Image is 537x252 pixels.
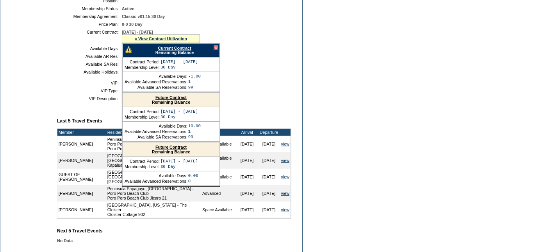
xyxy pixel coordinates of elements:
td: Arrival [236,129,258,136]
div: Remaining Balance [122,43,220,57]
td: 99 [188,135,201,139]
td: 30 Day [161,65,198,70]
td: Available SA Res: [60,62,119,67]
span: 0-0 30 Day [122,22,143,27]
td: VIP Description: [60,96,119,101]
a: Future Contract [155,95,187,100]
img: There are insufficient days and/or tokens to cover this reservation [125,46,132,53]
td: [DATE] [236,185,258,202]
td: 30 Day [161,115,198,119]
td: Available Days: [60,46,119,51]
td: [DATE] - [DATE] [161,109,198,114]
td: Available Advanced Reservations: [125,179,187,184]
td: [DATE] - [DATE] [161,59,198,64]
td: Available Holidays: [60,70,119,74]
td: 1 [188,79,201,84]
b: Next 5 Travel Events [57,228,103,234]
td: Member [57,129,106,136]
td: Available Advanced Reservations: [125,129,187,134]
td: Available AR Res: [60,54,119,59]
td: [DATE] - [DATE] [161,159,198,164]
a: view [281,158,289,163]
td: Membership Level: [125,65,160,70]
td: [DATE] [236,202,258,218]
span: Active [122,6,134,11]
td: -1.00 [188,74,201,79]
span: Classic v01.15 30 Day [122,14,165,19]
td: Peninsula Papagayo, [GEOGRAPHIC_DATA] - Poro Poro Beach Club Poro Poro Beach Club Jicaro 21 [106,185,201,202]
td: Residence [106,129,201,136]
td: Contract Period: [125,109,160,114]
td: Contract Period: [125,159,160,164]
td: Contract Period: [125,59,160,64]
td: Membership Level: [125,164,160,169]
td: Membership Agreement: [60,14,119,19]
td: [DATE] [236,136,258,152]
a: view [281,207,289,212]
span: [DATE] - [DATE] [122,30,153,34]
div: No Data [57,238,298,243]
td: Membership Level: [125,115,160,119]
td: [DATE] [258,152,280,169]
a: » View Contract Utilization [135,36,187,41]
td: 30 Day [161,164,198,169]
td: Membership Status: [60,6,119,11]
td: Available Days: [125,124,187,128]
td: Available SA Reservations: [125,85,187,90]
a: view [281,142,289,146]
td: [PERSON_NAME] [57,185,106,202]
td: [DATE] [258,185,280,202]
td: [PERSON_NAME] [57,202,106,218]
td: VIP Type: [60,88,119,93]
td: VIP: [60,81,119,85]
td: [DATE] [258,202,280,218]
td: GUEST OF [PERSON_NAME] [57,169,106,185]
a: Future Contract [155,145,187,149]
td: Available SA Reservations: [125,135,187,139]
a: view [281,191,289,196]
td: 0 [188,179,198,184]
td: Available Days: [125,74,187,79]
div: Remaining Balance [123,93,219,107]
td: [DATE] [258,136,280,152]
td: [GEOGRAPHIC_DATA], [US_STATE] - [GEOGRAPHIC_DATA] [GEOGRAPHIC_DATA] 366 [106,169,201,185]
a: Current Contract [158,46,191,50]
td: Available Days: [125,173,187,178]
td: 0.00 [188,173,198,178]
td: [DATE] [236,152,258,169]
td: 99 [188,85,201,90]
td: 1 [188,129,201,134]
b: Last 5 Travel Events [57,118,102,124]
td: Current Contract: [60,30,119,43]
td: Available Advanced Reservations: [125,79,187,84]
td: [DATE] [258,169,280,185]
td: Departure [258,129,280,136]
td: [GEOGRAPHIC_DATA], [US_STATE] - Montage [GEOGRAPHIC_DATA] Kapalua 2304 [106,152,201,169]
td: [DATE] [236,169,258,185]
td: [PERSON_NAME] [57,136,106,152]
td: Peninsula Papagayo, [GEOGRAPHIC_DATA] - Poro Poro Beach Club Poro Poro Beach Club Jicaro 19 [106,136,201,152]
div: Remaining Balance [123,142,219,157]
td: Space Available [201,202,236,218]
a: view [281,175,289,179]
td: 10.00 [188,124,201,128]
td: [GEOGRAPHIC_DATA], [US_STATE] - The Cloister Cloister Cottage 902 [106,202,201,218]
td: Price Plan: [60,22,119,27]
td: [PERSON_NAME] [57,152,106,169]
